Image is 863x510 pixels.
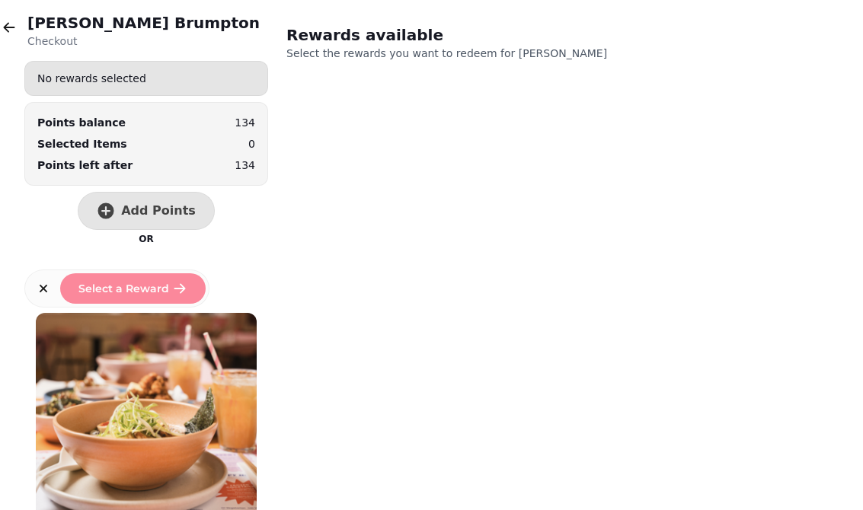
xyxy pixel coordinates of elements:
p: 134 [235,115,255,130]
p: OR [139,233,153,245]
button: Add Points [78,192,215,230]
p: Select the rewards you want to redeem for [286,46,676,61]
p: Points left after [37,158,133,173]
h2: [PERSON_NAME] Brumpton [27,12,260,33]
span: Select a Reward [78,283,169,294]
p: Selected Items [37,136,127,151]
p: 134 [235,158,255,173]
span: Add Points [121,205,196,217]
h2: Rewards available [286,24,579,46]
div: Points balance [37,115,126,130]
span: [PERSON_NAME] [519,47,607,59]
div: No rewards selected [25,65,267,92]
button: Select a Reward [60,273,206,304]
p: 0 [248,136,255,151]
p: Checkout [27,33,260,49]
